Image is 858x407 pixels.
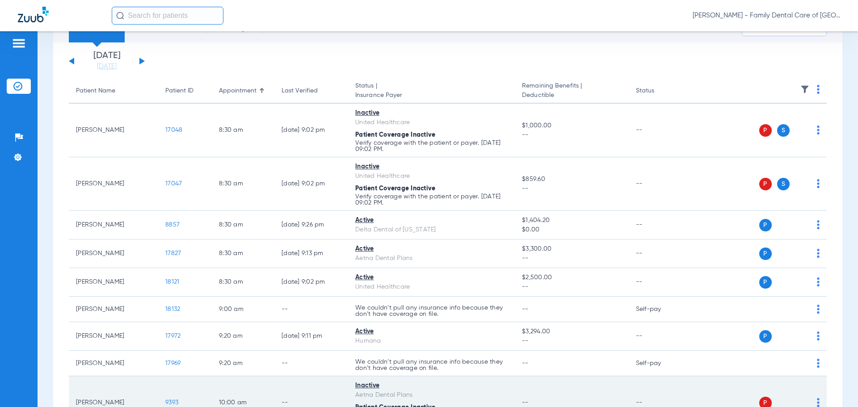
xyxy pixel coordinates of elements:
[282,86,318,96] div: Last Verified
[629,297,689,322] td: Self-pay
[522,91,621,100] span: Deductible
[212,322,274,351] td: 9:20 AM
[274,351,348,376] td: --
[817,85,820,94] img: group-dot-blue.svg
[165,180,182,187] span: 17047
[165,127,182,133] span: 17048
[274,268,348,297] td: [DATE] 9:02 PM
[817,277,820,286] img: group-dot-blue.svg
[219,86,257,96] div: Appointment
[274,297,348,322] td: --
[629,268,689,297] td: --
[355,327,508,336] div: Active
[629,351,689,376] td: Self-pay
[274,239,348,268] td: [DATE] 9:13 PM
[69,239,158,268] td: [PERSON_NAME]
[212,104,274,157] td: 8:30 AM
[759,219,772,231] span: P
[69,211,158,239] td: [PERSON_NAME]
[355,254,508,263] div: Aetna Dental Plans
[355,305,508,317] p: We couldn’t pull any insurance info because they don’t have coverage on file.
[80,51,134,71] li: [DATE]
[355,216,508,225] div: Active
[522,254,621,263] span: --
[522,130,621,140] span: --
[165,279,179,285] span: 18121
[629,211,689,239] td: --
[522,273,621,282] span: $2,500.00
[522,175,621,184] span: $859.60
[212,351,274,376] td: 9:20 AM
[759,330,772,343] span: P
[355,162,508,172] div: Inactive
[629,239,689,268] td: --
[116,12,124,20] img: Search Icon
[355,273,508,282] div: Active
[355,225,508,235] div: Delta Dental of [US_STATE]
[355,282,508,292] div: United Healthcare
[212,211,274,239] td: 8:30 AM
[80,62,134,71] a: [DATE]
[817,220,820,229] img: group-dot-blue.svg
[212,268,274,297] td: 8:30 AM
[777,178,790,190] span: S
[355,140,508,152] p: Verify coverage with the patient or payer. [DATE] 09:02 PM.
[817,359,820,368] img: group-dot-blue.svg
[212,297,274,322] td: 9:00 AM
[355,193,508,206] p: Verify coverage with the patient or payer. [DATE] 09:02 PM.
[18,7,49,22] img: Zuub Logo
[274,322,348,351] td: [DATE] 9:11 PM
[759,276,772,289] span: P
[112,7,223,25] input: Search for patients
[817,126,820,134] img: group-dot-blue.svg
[76,86,115,96] div: Patient Name
[515,79,628,104] th: Remaining Benefits |
[69,268,158,297] td: [PERSON_NAME]
[522,121,621,130] span: $1,000.00
[69,351,158,376] td: [PERSON_NAME]
[759,124,772,137] span: P
[282,86,341,96] div: Last Verified
[69,297,158,322] td: [PERSON_NAME]
[629,322,689,351] td: --
[212,239,274,268] td: 8:30 AM
[165,222,180,228] span: 8857
[759,248,772,260] span: P
[522,244,621,254] span: $3,300.00
[817,331,820,340] img: group-dot-blue.svg
[355,172,508,181] div: United Healthcare
[219,86,267,96] div: Appointment
[355,381,508,390] div: Inactive
[165,333,181,339] span: 17972
[165,399,178,406] span: 9393
[817,179,820,188] img: group-dot-blue.svg
[165,250,181,256] span: 17827
[522,225,621,235] span: $0.00
[165,306,180,312] span: 18132
[355,109,508,118] div: Inactive
[165,360,181,366] span: 17969
[522,306,529,312] span: --
[522,360,529,366] span: --
[355,118,508,127] div: United Healthcare
[693,11,840,20] span: [PERSON_NAME] - Family Dental Care of [GEOGRAPHIC_DATA]
[817,305,820,314] img: group-dot-blue.svg
[522,336,621,346] span: --
[759,178,772,190] span: P
[212,157,274,211] td: 8:30 AM
[629,104,689,157] td: --
[800,85,809,94] img: filter.svg
[69,104,158,157] td: [PERSON_NAME]
[274,211,348,239] td: [DATE] 9:26 PM
[355,390,508,400] div: Aetna Dental Plans
[355,185,435,192] span: Patient Coverage Inactive
[522,282,621,292] span: --
[522,399,529,406] span: --
[355,336,508,346] div: Humana
[274,104,348,157] td: [DATE] 9:02 PM
[348,79,515,104] th: Status |
[12,38,26,49] img: hamburger-icon
[69,322,158,351] td: [PERSON_NAME]
[76,86,151,96] div: Patient Name
[355,132,435,138] span: Patient Coverage Inactive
